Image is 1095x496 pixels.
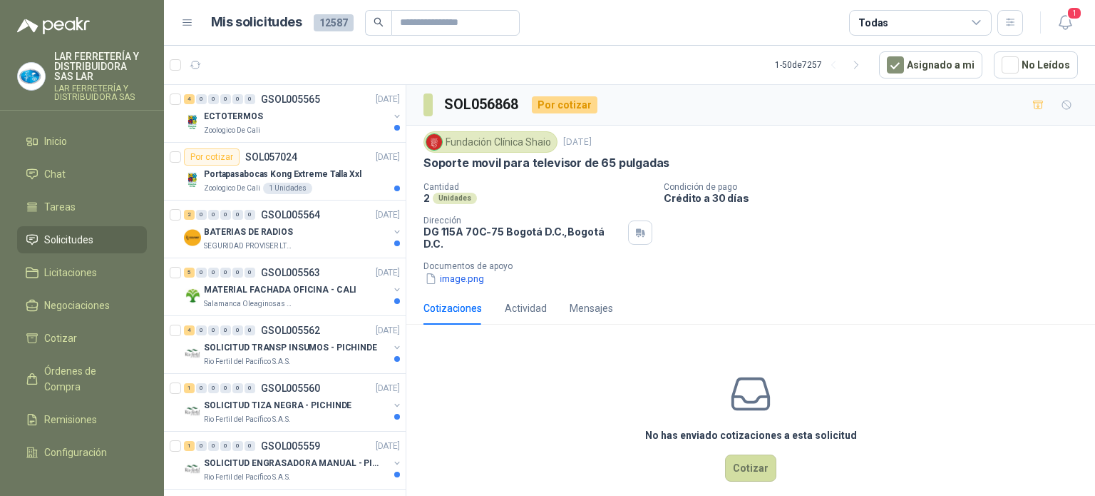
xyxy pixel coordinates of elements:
[17,325,147,352] a: Cotizar
[204,110,263,123] p: ECTOTERMOS
[570,300,613,316] div: Mensajes
[423,271,485,286] button: image.png
[17,161,147,188] a: Chat
[17,439,147,466] a: Configuración
[184,94,195,104] div: 4
[17,358,147,400] a: Órdenes de Compra
[204,125,260,136] p: Zoologico De Cali
[184,264,403,310] a: 5 0 0 0 0 0 GSOL005563[DATE] Company LogoMATERIAL FACHADA OFICINA - CALISalamanca Oleaginosas SAS
[232,441,243,451] div: 0
[184,437,403,483] a: 1 0 0 0 0 0 GSOL005559[DATE] Company LogoSOLICITUD ENGRASADORA MANUAL - PICHINDERio Fertil del Pa...
[204,457,381,470] p: SOLICITUD ENGRASADORA MANUAL - PICHINDE
[184,229,201,246] img: Company Logo
[196,94,207,104] div: 0
[17,193,147,221] a: Tareas
[204,183,260,194] p: Zoologico De Cali
[220,94,231,104] div: 0
[423,300,482,316] div: Cotizaciones
[208,325,219,335] div: 0
[245,268,255,278] div: 0
[204,241,294,252] p: SEGURIDAD PROVISER LTDA
[208,383,219,393] div: 0
[376,382,400,395] p: [DATE]
[17,292,147,319] a: Negociaciones
[1052,10,1078,36] button: 1
[164,143,406,201] a: Por cotizarSOL057024[DATE] Company LogoPortapasabocas Kong Extreme Talla XxlZoologico De Cali1 Un...
[532,96,597,113] div: Por cotizar
[261,325,320,335] p: GSOL005562
[1066,6,1082,20] span: 1
[17,259,147,286] a: Licitaciones
[261,441,320,451] p: GSOL005559
[184,441,195,451] div: 1
[376,266,400,280] p: [DATE]
[423,216,622,226] p: Dirección
[196,383,207,393] div: 0
[261,383,320,393] p: GSOL005560
[196,210,207,220] div: 0
[994,51,1078,79] button: No Leídos
[245,383,255,393] div: 0
[232,268,243,278] div: 0
[184,268,195,278] div: 5
[17,128,147,155] a: Inicio
[18,63,45,90] img: Company Logo
[204,283,356,297] p: MATERIAL FACHADA OFICINA - CALI
[245,441,255,451] div: 0
[184,322,403,368] a: 4 0 0 0 0 0 GSOL005562[DATE] Company LogoSOLICITUD TRANSP INSUMOS - PICHINDERio Fertil del Pacífi...
[184,113,201,131] img: Company Logo
[54,51,147,81] p: LAR FERRETERÍA Y DISTRIBUIDORA SAS LAR
[196,268,207,278] div: 0
[423,226,622,250] p: DG 115A 70C-75 Bogotá D.C. , Bogotá D.C.
[184,383,195,393] div: 1
[423,182,652,192] p: Cantidad
[204,298,294,310] p: Salamanca Oleaginosas SAS
[725,455,776,482] button: Cotizar
[423,156,669,171] p: Soporte movil para televisor de 65 pulgadas
[376,324,400,338] p: [DATE]
[184,460,201,477] img: Company Logo
[44,166,66,182] span: Chat
[245,210,255,220] div: 0
[204,399,351,413] p: SOLICITUD TIZA NEGRA - PICHINDE
[44,232,93,248] span: Solicitudes
[433,193,477,204] div: Unidades
[664,182,1089,192] p: Condición de pago
[444,93,520,116] h3: SOL056868
[44,412,97,427] span: Remisiones
[44,330,77,346] span: Cotizar
[374,17,384,27] span: search
[232,94,243,104] div: 0
[563,136,592,149] p: [DATE]
[208,94,219,104] div: 0
[17,17,90,34] img: Logo peakr
[505,300,547,316] div: Actividad
[184,206,403,252] a: 2 0 0 0 0 0 GSOL005564[DATE] Company LogoBATERIAS DE RADIOSSEGURIDAD PROVISER LTDA
[208,268,219,278] div: 0
[232,210,243,220] div: 0
[184,403,201,420] img: Company Logo
[314,14,354,31] span: 12587
[204,356,291,368] p: Rio Fertil del Pacífico S.A.S.
[261,210,320,220] p: GSOL005564
[184,171,201,188] img: Company Logo
[204,226,293,239] p: BATERIAS DE RADIOS
[44,445,107,460] span: Configuración
[220,441,231,451] div: 0
[204,341,377,355] p: SOLICITUD TRANSP INSUMOS - PICHINDE
[204,414,291,425] p: Rio Fertil del Pacífico S.A.S.
[858,15,888,31] div: Todas
[426,134,442,150] img: Company Logo
[220,325,231,335] div: 0
[376,93,400,106] p: [DATE]
[263,183,312,194] div: 1 Unidades
[245,152,297,162] p: SOL057024
[376,208,400,222] p: [DATE]
[208,441,219,451] div: 0
[184,210,195,220] div: 2
[245,325,255,335] div: 0
[775,54,868,76] div: 1 - 50 de 7257
[44,298,110,313] span: Negociaciones
[184,287,201,304] img: Company Logo
[664,192,1089,204] p: Crédito a 30 días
